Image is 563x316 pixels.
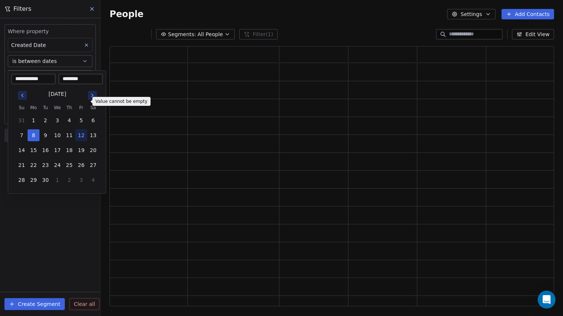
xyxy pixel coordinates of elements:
[51,104,63,111] th: Wednesday
[75,159,87,171] button: 26
[39,159,51,171] button: 23
[75,144,87,156] button: 19
[63,159,75,171] button: 25
[63,114,75,126] button: 4
[16,144,28,156] button: 14
[87,129,99,141] button: 13
[39,114,51,126] button: 2
[87,90,98,101] button: Go to next month
[28,159,39,171] button: 22
[51,114,63,126] button: 3
[75,129,87,141] button: 12
[16,104,28,111] th: Sunday
[75,114,87,126] button: 5
[63,104,75,111] th: Thursday
[51,144,63,156] button: 17
[87,114,99,126] button: 6
[16,129,28,141] button: 7
[39,174,51,186] button: 30
[39,104,51,111] th: Tuesday
[16,174,28,186] button: 28
[51,129,63,141] button: 10
[28,144,39,156] button: 15
[16,114,28,126] button: 31
[51,159,63,171] button: 24
[87,144,99,156] button: 20
[17,90,28,101] button: Go to previous month
[75,104,87,111] th: Friday
[87,159,99,171] button: 27
[87,104,99,111] th: Saturday
[28,104,39,111] th: Monday
[28,114,39,126] button: 1
[63,174,75,186] button: 2
[63,129,75,141] button: 11
[51,174,63,186] button: 1
[75,174,87,186] button: 3
[28,129,39,141] button: 8
[16,159,28,171] button: 21
[39,144,51,156] button: 16
[28,174,39,186] button: 29
[48,90,66,98] div: [DATE]
[95,98,148,104] p: Value cannot be empty
[87,174,99,186] button: 4
[39,129,51,141] button: 9
[63,144,75,156] button: 18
